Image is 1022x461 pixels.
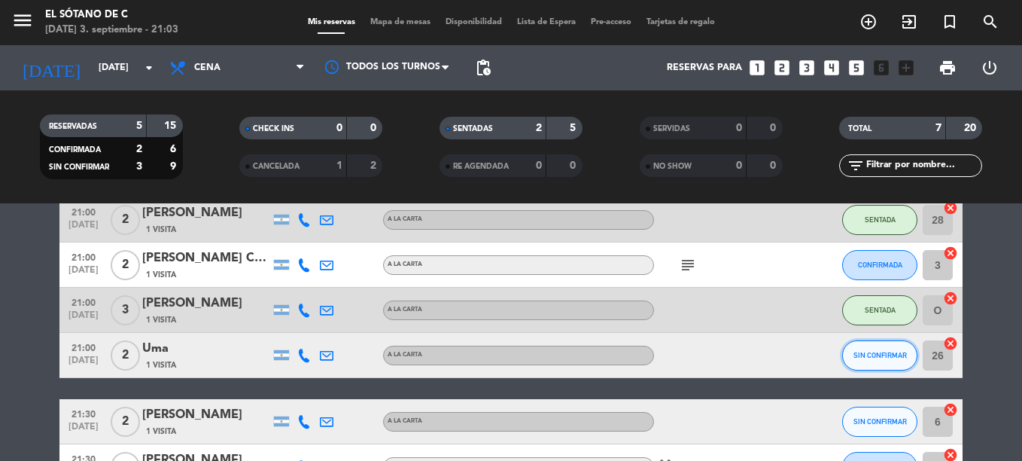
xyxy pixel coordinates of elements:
[943,291,958,306] i: cancel
[900,13,918,31] i: exit_to_app
[49,123,97,130] span: RESERVADAS
[667,63,742,73] span: Reservas para
[853,417,907,426] span: SIN CONFIRMAR
[136,144,142,154] strong: 2
[370,123,379,133] strong: 0
[981,59,999,77] i: power_settings_new
[49,146,101,154] span: CONFIRMADA
[964,123,979,133] strong: 20
[49,163,109,171] span: SIN CONFIRMAR
[142,405,270,425] div: [PERSON_NAME]
[653,163,692,170] span: NO SHOW
[65,338,102,356] span: 21:00
[140,59,158,77] i: arrow_drop_down
[583,18,639,26] span: Pre-acceso
[336,160,342,171] strong: 1
[111,340,140,371] span: 2
[935,123,941,133] strong: 7
[142,249,270,268] div: [PERSON_NAME] Cuba
[111,205,140,235] span: 2
[65,310,102,328] span: [DATE]
[570,160,579,171] strong: 0
[853,351,907,359] span: SIN CONFIRMAR
[11,51,91,84] i: [DATE]
[388,261,422,267] span: A LA CARTA
[170,144,179,154] strong: 6
[842,407,917,437] button: SIN CONFIRMAR
[388,307,422,313] span: A LA CARTA
[146,426,176,438] span: 1 Visita
[943,246,958,261] i: cancel
[142,203,270,223] div: [PERSON_NAME]
[938,59,957,77] span: print
[770,123,779,133] strong: 0
[65,220,102,237] span: [DATE]
[300,18,363,26] span: Mis reservas
[842,250,917,280] button: CONFIRMADA
[65,356,102,373] span: [DATE]
[65,405,102,422] span: 21:30
[65,203,102,220] span: 21:00
[45,23,178,38] div: [DATE] 3. septiembre - 21:03
[11,9,34,32] i: menu
[859,13,878,31] i: add_circle_outline
[336,123,342,133] strong: 0
[146,314,176,326] span: 1 Visita
[865,215,896,224] span: SENTADA
[146,359,176,371] span: 1 Visita
[438,18,509,26] span: Disponibilidad
[388,352,422,358] span: A LA CARTA
[142,294,270,313] div: [PERSON_NAME]
[736,160,742,171] strong: 0
[194,63,221,73] span: Cena
[45,8,178,23] div: El Sótano de C
[847,58,866,78] i: looks_5
[509,18,583,26] span: Lista de Espera
[146,269,176,281] span: 1 Visita
[969,45,1011,90] div: LOG OUT
[453,163,509,170] span: RE AGENDADA
[770,160,779,171] strong: 0
[679,256,697,274] i: subject
[842,340,917,371] button: SIN CONFIRMAR
[388,216,422,222] span: A LA CARTA
[363,18,438,26] span: Mapa de mesas
[11,9,34,37] button: menu
[142,339,270,359] div: Uma
[536,160,542,171] strong: 0
[943,402,958,417] i: cancel
[639,18,722,26] span: Tarjetas de regalo
[111,295,140,325] span: 3
[164,121,179,131] strong: 15
[453,125,493,133] span: SENTADAS
[822,58,841,78] i: looks_4
[842,205,917,235] button: SENTADA
[253,163,300,170] span: CANCELADA
[797,58,817,78] i: looks_3
[943,336,958,351] i: cancel
[170,161,179,172] strong: 9
[570,123,579,133] strong: 5
[871,58,891,78] i: looks_6
[370,160,379,171] strong: 2
[136,121,142,131] strong: 5
[848,125,871,133] span: TOTAL
[65,248,102,265] span: 21:00
[111,250,140,280] span: 2
[842,295,917,325] button: SENTADA
[136,161,142,172] strong: 3
[943,200,958,215] i: cancel
[747,58,767,78] i: looks_one
[981,13,999,31] i: search
[858,261,902,269] span: CONFIRMADA
[65,265,102,282] span: [DATE]
[388,418,422,424] span: A LA CARTA
[865,306,896,314] span: SENTADA
[772,58,792,78] i: looks_two
[847,157,865,175] i: filter_list
[653,125,690,133] span: SERVIDAS
[65,422,102,439] span: [DATE]
[253,125,294,133] span: CHECK INS
[536,123,542,133] strong: 2
[896,58,916,78] i: add_box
